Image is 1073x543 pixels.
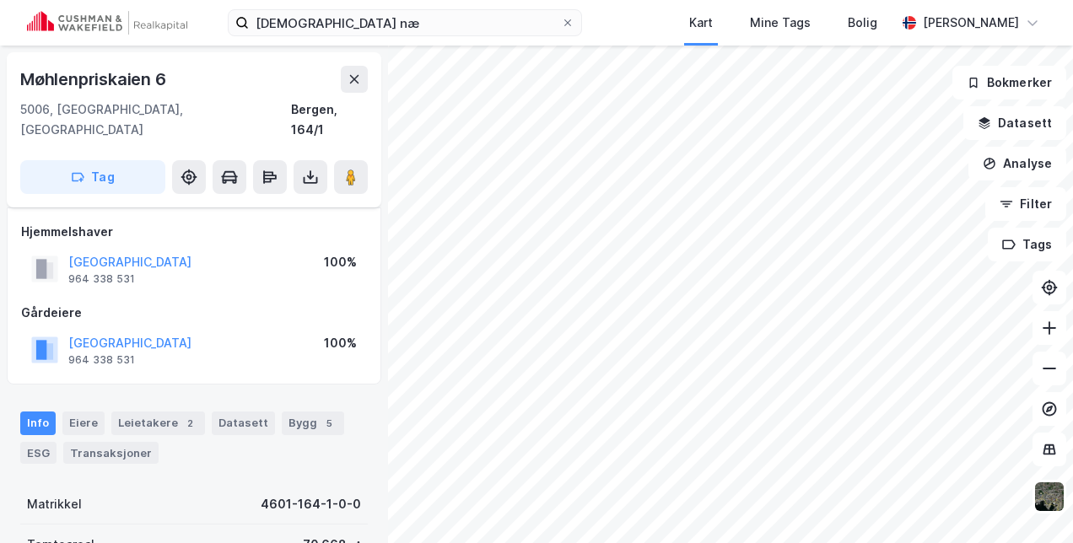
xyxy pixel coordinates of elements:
[212,411,275,435] div: Datasett
[848,13,877,33] div: Bolig
[985,187,1066,221] button: Filter
[989,462,1073,543] div: Kontrollprogram for chat
[750,13,811,33] div: Mine Tags
[111,411,205,435] div: Leietakere
[27,11,187,35] img: cushman-wakefield-realkapital-logo.202ea83816669bd177139c58696a8fa1.svg
[181,415,198,432] div: 2
[952,66,1066,99] button: Bokmerker
[21,303,367,323] div: Gårdeiere
[20,442,57,464] div: ESG
[21,222,367,242] div: Hjemmelshaver
[689,13,713,33] div: Kart
[321,415,337,432] div: 5
[324,252,357,272] div: 100%
[20,99,291,140] div: 5006, [GEOGRAPHIC_DATA], [GEOGRAPHIC_DATA]
[988,228,1066,261] button: Tags
[291,99,368,140] div: Bergen, 164/1
[63,442,159,464] div: Transaksjoner
[963,106,1066,140] button: Datasett
[261,494,361,514] div: 4601-164-1-0-0
[20,411,56,435] div: Info
[20,160,165,194] button: Tag
[20,66,170,93] div: Møhlenpriskaien 6
[249,10,561,35] input: Søk på adresse, matrikkel, gårdeiere, leietakere eller personer
[324,333,357,353] div: 100%
[989,462,1073,543] iframe: Chat Widget
[27,494,82,514] div: Matrikkel
[68,353,135,367] div: 964 338 531
[68,272,135,286] div: 964 338 531
[968,147,1066,180] button: Analyse
[62,411,105,435] div: Eiere
[923,13,1019,33] div: [PERSON_NAME]
[282,411,344,435] div: Bygg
